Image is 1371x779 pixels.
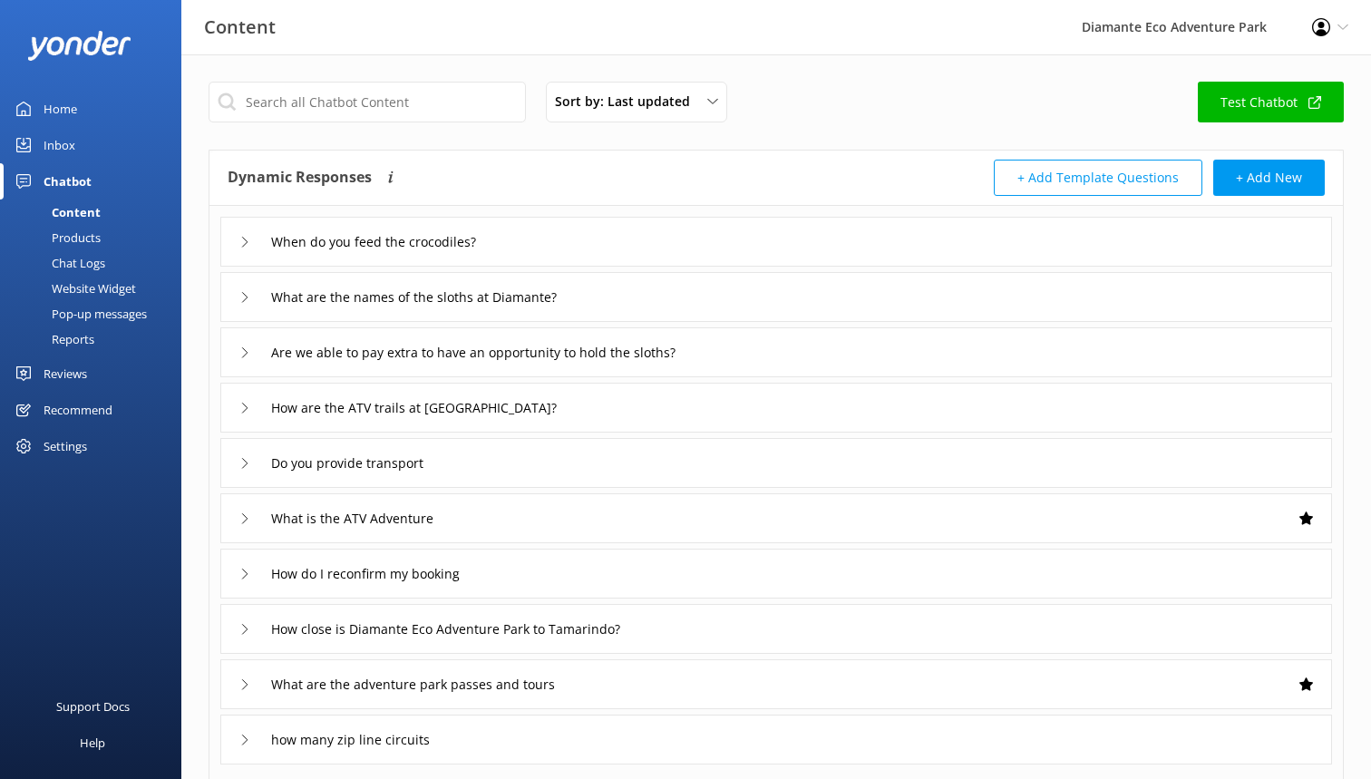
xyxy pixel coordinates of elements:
span: Sort by: Last updated [555,92,701,112]
h4: Dynamic Responses [228,160,372,196]
div: Chatbot [44,163,92,200]
div: Settings [44,428,87,464]
div: Home [44,91,77,127]
div: Products [11,225,101,250]
div: Recommend [44,392,112,428]
div: Pop-up messages [11,301,147,326]
div: Content [11,200,101,225]
div: Chat Logs [11,250,105,276]
a: Reports [11,326,181,352]
div: Reviews [44,355,87,392]
a: Website Widget [11,276,181,301]
input: Search all Chatbot Content [209,82,526,122]
div: Reports [11,326,94,352]
div: Website Widget [11,276,136,301]
a: Chat Logs [11,250,181,276]
a: Pop-up messages [11,301,181,326]
button: + Add Template Questions [994,160,1202,196]
button: + Add New [1213,160,1325,196]
h3: Content [204,13,276,42]
div: Inbox [44,127,75,163]
a: Products [11,225,181,250]
a: Content [11,200,181,225]
div: Support Docs [56,688,130,725]
a: Test Chatbot [1198,82,1344,122]
div: Help [80,725,105,761]
img: yonder-white-logo.png [27,31,131,61]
